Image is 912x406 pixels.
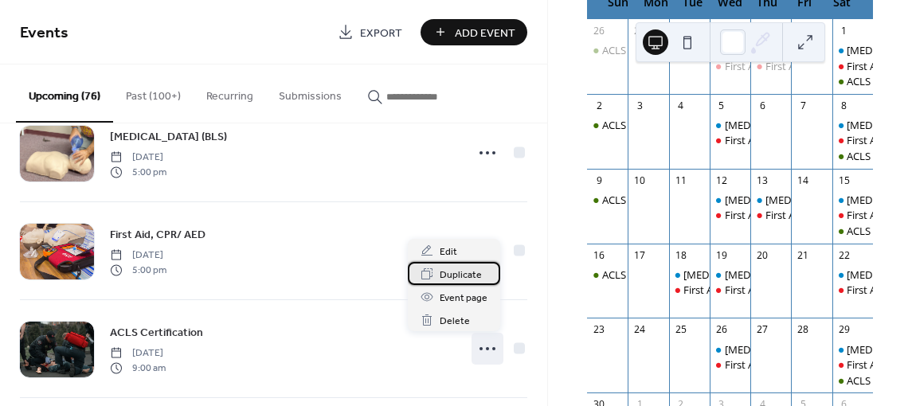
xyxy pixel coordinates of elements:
[633,24,647,37] div: 27
[110,263,166,277] span: 5:00 pm
[110,127,227,146] a: [MEDICAL_DATA] (BLS)
[725,208,813,222] div: First Aid, CPR/ AED
[797,248,810,262] div: 21
[837,248,851,262] div: 22
[710,133,750,147] div: First Aid, CPR/ AED
[593,174,606,187] div: 9
[756,174,769,187] div: 13
[725,59,813,73] div: First Aid, CPR/ AED
[832,283,873,297] div: First Aid, CPR/ AED
[710,283,750,297] div: First Aid, CPR/ AED
[710,357,750,372] div: First Aid, CPR/ AED
[602,193,687,207] div: ACLS Certification
[710,193,750,207] div: Basic Life Support (BLS)
[837,24,851,37] div: 1
[674,248,687,262] div: 18
[710,59,750,73] div: First Aid, CPR/ AED
[710,208,750,222] div: First Aid, CPR/ AED
[832,59,873,73] div: First Aid, CPR/ AED
[20,18,68,49] span: Events
[683,267,793,282] div: [MEDICAL_DATA] (BLS)
[633,174,647,187] div: 10
[440,313,470,330] span: Delete
[725,133,813,147] div: First Aid, CPR/ AED
[602,43,687,57] div: ACLS Certification
[714,174,728,187] div: 12
[756,323,769,337] div: 27
[710,342,750,357] div: Basic Life Support (BLS)
[750,208,791,222] div: First Aid, CPR/ AED
[725,267,834,282] div: [MEDICAL_DATA] (BLS)
[587,193,628,207] div: ACLS Certification
[110,129,227,146] span: [MEDICAL_DATA] (BLS)
[832,149,873,163] div: ACLS Certification
[832,193,873,207] div: Basic Life Support (BLS)
[633,323,647,337] div: 24
[797,323,810,337] div: 28
[360,25,402,41] span: Export
[593,323,606,337] div: 23
[440,244,457,260] span: Edit
[714,323,728,337] div: 26
[110,361,166,375] span: 9:00 am
[750,59,791,73] div: First Aid, CPR/ AED
[593,24,606,37] div: 26
[326,19,414,45] a: Export
[832,342,873,357] div: Basic Life Support (BLS)
[440,267,482,283] span: Duplicate
[750,193,791,207] div: Basic Life Support (BLS)
[110,323,203,342] a: ACLS Certification
[725,193,834,207] div: [MEDICAL_DATA] (BLS)
[593,99,606,112] div: 2
[725,357,813,372] div: First Aid, CPR/ AED
[194,64,266,121] button: Recurring
[633,248,647,262] div: 17
[421,19,527,45] button: Add Event
[602,118,687,132] div: ACLS Certification
[110,150,166,165] span: [DATE]
[16,64,113,123] button: Upcoming (76)
[832,133,873,147] div: First Aid, CPR/ AED
[837,323,851,337] div: 29
[674,174,687,187] div: 11
[832,118,873,132] div: Basic Life Support (BLS)
[587,118,628,132] div: ACLS Certification
[669,267,710,282] div: Basic Life Support (BLS)
[725,342,834,357] div: [MEDICAL_DATA] (BLS)
[725,118,834,132] div: [MEDICAL_DATA] (BLS)
[725,283,813,297] div: First Aid, CPR/ AED
[674,323,687,337] div: 25
[765,208,854,222] div: First Aid, CPR/ AED
[683,283,772,297] div: First Aid, CPR/ AED
[266,64,354,121] button: Submissions
[756,248,769,262] div: 20
[110,225,205,244] a: First Aid, CPR/ AED
[797,99,810,112] div: 7
[765,59,854,73] div: First Aid, CPR/ AED
[110,325,203,342] span: ACLS Certification
[455,25,515,41] span: Add Event
[110,165,166,179] span: 5:00 pm
[832,224,873,238] div: ACLS Certification
[110,227,205,244] span: First Aid, CPR/ AED
[832,357,873,372] div: First Aid, CPR/ AED
[710,118,750,132] div: Basic Life Support (BLS)
[765,193,875,207] div: [MEDICAL_DATA] (BLS)
[110,346,166,361] span: [DATE]
[633,99,647,112] div: 3
[714,99,728,112] div: 5
[602,267,687,282] div: ACLS Certification
[110,248,166,263] span: [DATE]
[837,99,851,112] div: 8
[832,373,873,388] div: ACLS Certification
[113,64,194,121] button: Past (100+)
[837,174,851,187] div: 15
[797,174,810,187] div: 14
[440,290,487,306] span: Event page
[756,99,769,112] div: 6
[587,267,628,282] div: ACLS Certification
[710,267,750,282] div: Basic Life Support (BLS)
[832,267,873,282] div: Basic Life Support (BLS)
[832,208,873,222] div: First Aid, CPR/ AED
